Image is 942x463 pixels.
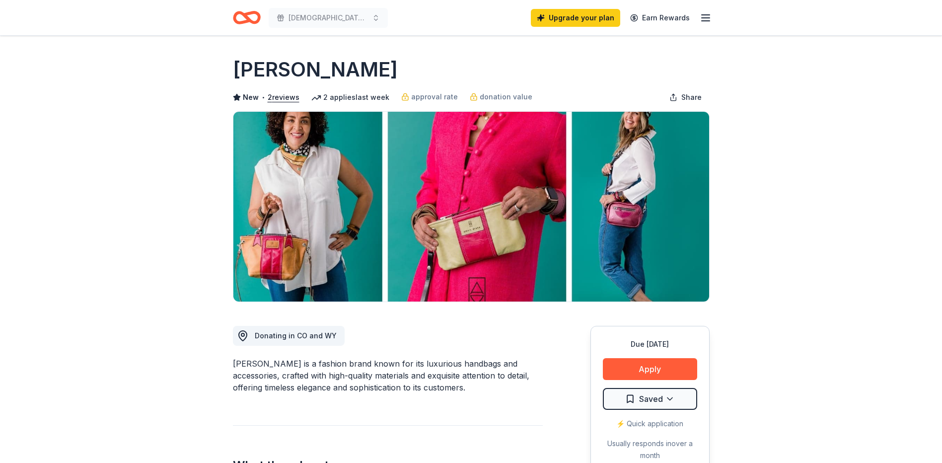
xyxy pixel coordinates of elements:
span: [DEMOGRAPHIC_DATA][PERSON_NAME] Wild Game Dinner [289,12,368,24]
span: • [261,93,265,101]
a: Earn Rewards [624,9,696,27]
span: Saved [639,392,663,405]
div: Usually responds in over a month [603,438,697,462]
button: Share [661,87,710,107]
span: donation value [480,91,532,103]
a: Upgrade your plan [531,9,620,27]
a: donation value [470,91,532,103]
span: New [243,91,259,103]
div: ⚡️ Quick application [603,418,697,430]
button: 2reviews [268,91,299,103]
div: Due [DATE] [603,338,697,350]
button: Apply [603,358,697,380]
div: 2 applies last week [311,91,389,103]
a: Home [233,6,261,29]
div: [PERSON_NAME] is a fashion brand known for its luxurious handbags and accessories, crafted with h... [233,358,543,393]
h1: [PERSON_NAME] [233,56,398,83]
img: Image for Alexis Drake [233,112,709,302]
span: approval rate [411,91,458,103]
a: approval rate [401,91,458,103]
button: Saved [603,388,697,410]
span: Share [681,91,702,103]
button: [DEMOGRAPHIC_DATA][PERSON_NAME] Wild Game Dinner [269,8,388,28]
span: Donating in CO and WY [255,331,337,340]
